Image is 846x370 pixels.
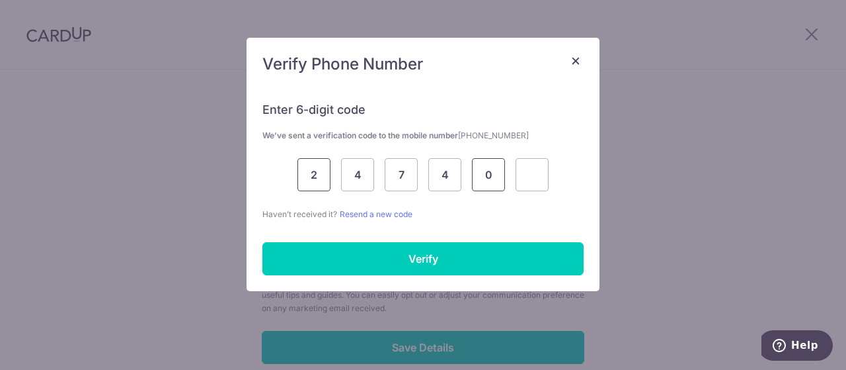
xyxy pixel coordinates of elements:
a: Resend a new code [340,209,412,219]
span: Haven’t received it? [262,209,337,219]
h5: Verify Phone Number [262,54,584,75]
span: [PHONE_NUMBER] [458,130,529,140]
h6: Enter 6-digit code [262,102,584,118]
input: Verify [262,242,584,275]
strong: We’ve sent a verification code to the mobile number [262,130,529,140]
iframe: Opens a widget where you can find more information [761,330,833,363]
